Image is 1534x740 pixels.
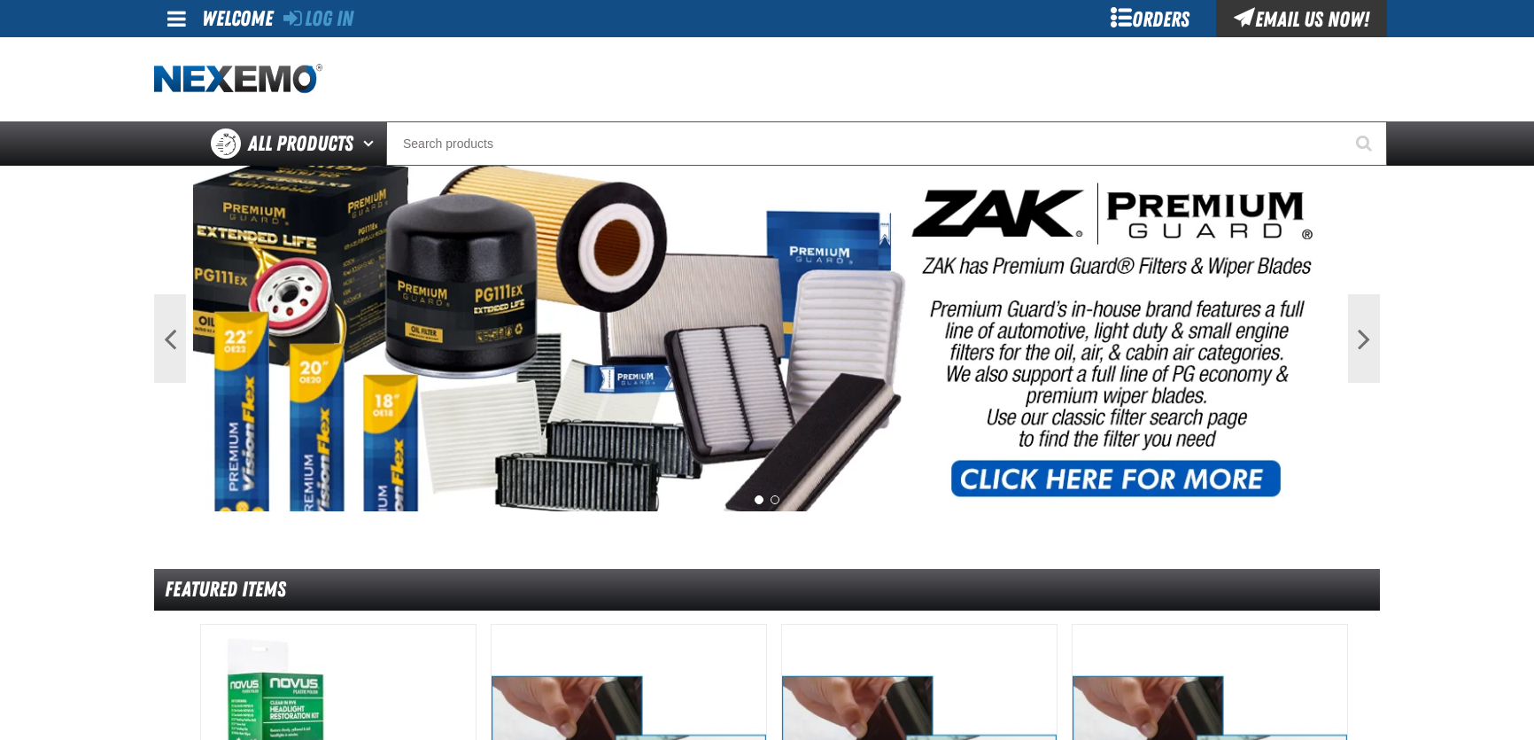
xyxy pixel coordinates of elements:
[357,121,386,166] button: Open All Products pages
[193,166,1342,511] img: PG Filters & Wipers
[154,294,186,383] button: Previous
[154,64,322,95] img: Nexemo logo
[154,569,1380,611] div: Featured Items
[283,6,353,31] a: Log In
[386,121,1387,166] input: Search
[755,495,763,504] button: 1 of 2
[771,495,779,504] button: 2 of 2
[248,128,353,160] span: All Products
[1343,121,1387,166] button: Start Searching
[1348,294,1380,383] button: Next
